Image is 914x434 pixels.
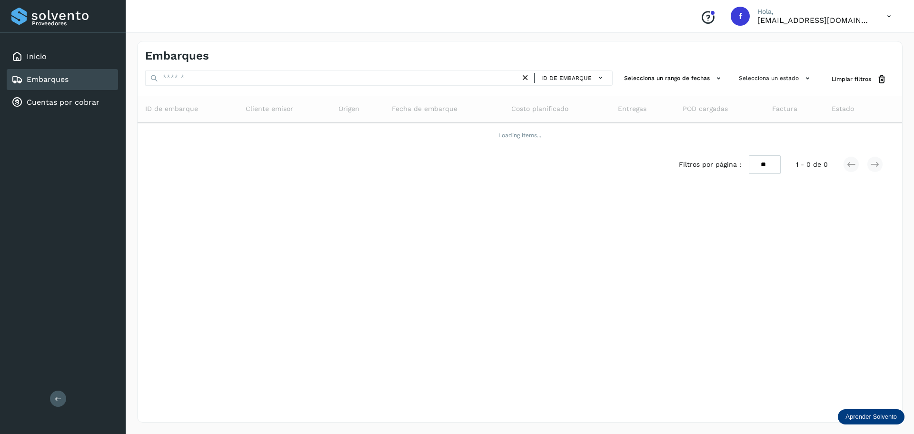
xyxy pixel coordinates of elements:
button: ID de embarque [538,71,608,85]
span: Entregas [618,104,646,114]
span: Fecha de embarque [392,104,457,114]
button: Selecciona un rango de fechas [620,71,727,86]
p: Hola, [757,8,872,16]
span: Origen [338,104,359,114]
a: Embarques [27,75,69,84]
a: Inicio [27,52,47,61]
span: Estado [832,104,854,114]
div: Cuentas por cobrar [7,92,118,113]
span: Limpiar filtros [832,75,871,83]
span: Cliente emisor [246,104,293,114]
span: Factura [772,104,797,114]
button: Selecciona un estado [735,71,816,86]
span: POD cargadas [683,104,728,114]
div: Inicio [7,46,118,67]
td: Loading items... [138,123,902,148]
h4: Embarques [145,49,209,63]
span: Filtros por página : [679,160,741,170]
span: Costo planificado [511,104,568,114]
button: Limpiar filtros [824,71,894,88]
p: facturacion@salgofreight.com [757,16,872,25]
p: Proveedores [32,20,114,27]
p: Aprender Solvento [845,413,897,421]
div: Aprender Solvento [838,409,904,424]
span: ID de embarque [145,104,198,114]
div: Embarques [7,69,118,90]
span: ID de embarque [541,74,592,82]
a: Cuentas por cobrar [27,98,99,107]
span: 1 - 0 de 0 [796,160,828,170]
